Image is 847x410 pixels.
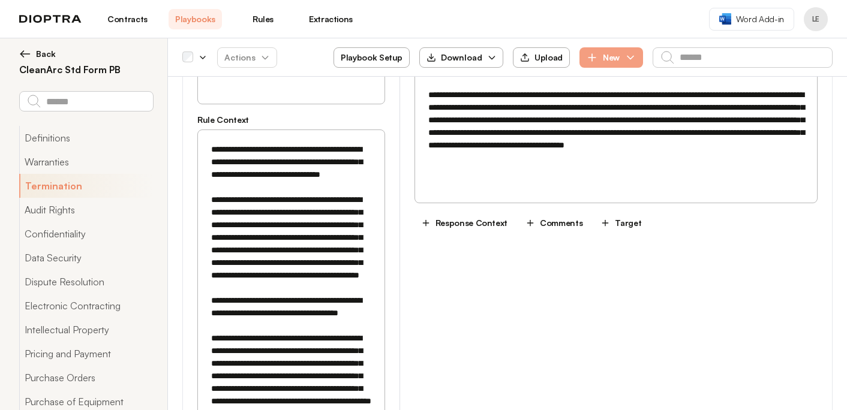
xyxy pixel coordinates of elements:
button: Upload [513,47,570,68]
button: Electronic Contracting [19,294,153,318]
button: Warranties [19,150,153,174]
div: Upload [520,52,563,63]
a: Playbooks [169,9,222,29]
h3: Rule Context [197,114,385,126]
span: Actions [215,47,280,68]
button: Target [594,213,648,233]
button: Audit Rights [19,198,153,222]
div: Download [426,52,482,64]
img: left arrow [19,48,31,60]
div: Select all [182,52,193,63]
span: Back [36,48,56,60]
button: Response Context [415,213,514,233]
button: Back [19,48,153,60]
button: Data Security [19,246,153,270]
button: New [579,47,643,68]
a: Extractions [304,9,358,29]
button: Intellectual Property [19,318,153,342]
a: Rules [236,9,290,29]
button: Termination [19,174,153,198]
button: Profile menu [804,7,828,31]
button: Download [419,47,503,68]
button: Dispute Resolution [19,270,153,294]
a: Word Add-in [709,8,794,31]
button: Pricing and Payment [19,342,153,366]
span: Word Add-in [736,13,784,25]
h2: CleanArc Std Form PB [19,62,153,77]
a: Contracts [101,9,154,29]
button: Purchase Orders [19,366,153,390]
img: logo [19,15,82,23]
button: Definitions [19,126,153,150]
button: Actions [217,47,277,68]
button: Playbook Setup [334,47,410,68]
button: Comments [519,213,589,233]
button: Confidentiality [19,222,153,246]
img: word [719,13,731,25]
